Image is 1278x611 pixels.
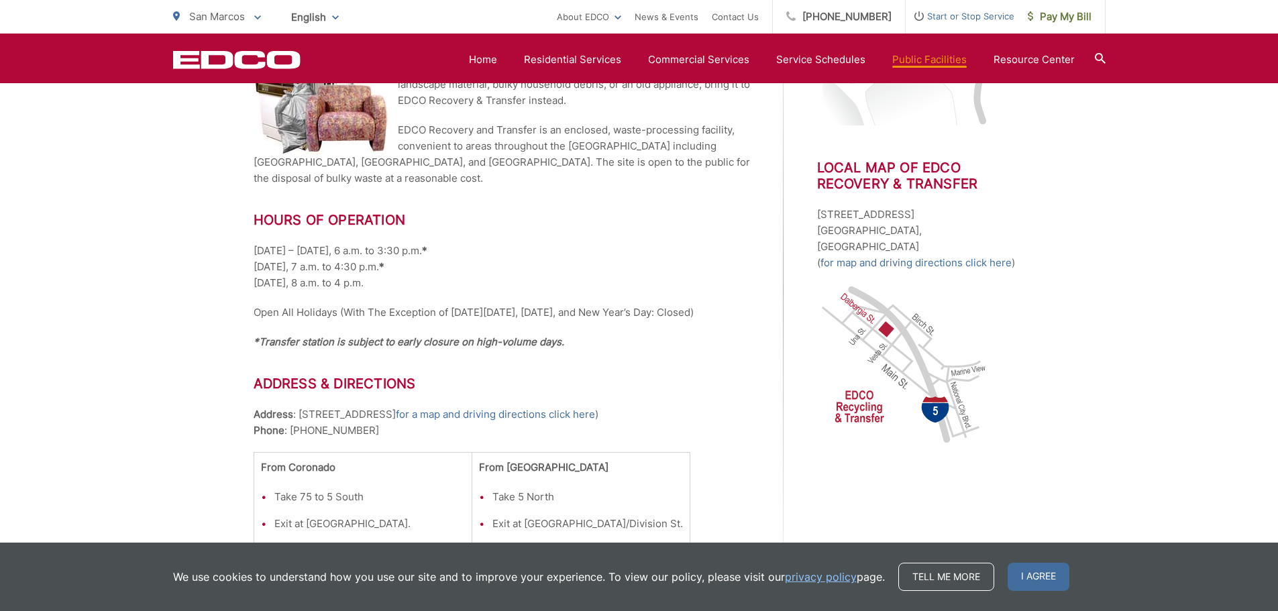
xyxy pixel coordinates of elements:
[817,207,1025,271] p: [STREET_ADDRESS] [GEOGRAPHIC_DATA], [GEOGRAPHIC_DATA] ( )
[479,461,608,474] strong: From [GEOGRAPHIC_DATA]
[1028,9,1091,25] span: Pay My Bill
[785,569,857,585] a: privacy policy
[817,284,992,445] img: Recycling and Transfer
[712,9,759,25] a: Contact Us
[274,489,465,505] li: Take 75 to 5 South
[492,516,683,532] li: Exit at [GEOGRAPHIC_DATA]/Division St.
[254,406,750,439] p: : [STREET_ADDRESS] ) : [PHONE_NUMBER]
[776,52,865,68] a: Service Schedules
[254,122,750,186] p: EDCO Recovery and Transfer is an enclosed, waste-processing facility, convenient to areas through...
[254,376,750,392] h2: Address & Directions
[648,52,749,68] a: Commercial Services
[892,52,967,68] a: Public Facilities
[898,563,994,591] a: Tell me more
[492,489,683,505] li: Take 5 North
[254,304,750,321] p: Open All Holidays (With The Exception of [DATE][DATE], [DATE], and New Year’s Day: Closed)
[281,5,349,29] span: English
[254,408,293,421] strong: Address
[261,461,335,474] strong: From Coronado
[254,424,284,437] strong: Phone
[173,569,885,585] p: We use cookies to understand how you use our site and to improve your experience. To view our pol...
[173,50,301,69] a: EDCD logo. Return to the homepage.
[469,52,497,68] a: Home
[524,52,621,68] a: Residential Services
[635,9,698,25] a: News & Events
[189,10,245,23] span: San Marcos
[254,335,564,348] strong: *Transfer station is subject to early closure on high-volume days.
[254,212,750,228] h2: Hours of Operation
[557,9,621,25] a: About EDCO
[254,60,388,154] img: Bulky
[820,255,1012,271] a: for map and driving directions click here
[274,516,465,532] li: Exit at [GEOGRAPHIC_DATA].
[817,160,1025,192] h2: Local Map of EDCO Recovery & Transfer
[994,52,1075,68] a: Resource Center
[396,406,595,423] a: for a map and driving directions click here
[1008,563,1069,591] span: I agree
[254,60,750,109] p: If you’re planning to go to a distant landfill with construction waste, landscape material, bulky...
[254,243,750,291] p: [DATE] – [DATE], 6 a.m. to 3:30 p.m. [DATE], 7 a.m. to 4:30 p.m. [DATE], 8 a.m. to 4 p.m.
